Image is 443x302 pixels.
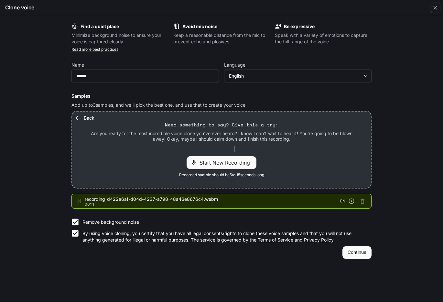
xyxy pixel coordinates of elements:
[173,32,270,45] p: Keep a reasonable distance from the mic to prevent echo and plosives.
[82,230,366,243] p: By using voice cloning, you certify that you have all legal consents/rights to clone these voice ...
[82,219,139,225] p: Remove background noise
[224,73,371,79] div: English
[340,198,345,204] span: EN
[342,246,372,259] button: Continue
[258,237,293,243] a: Terms of Service
[71,102,372,108] p: Add up to 3 samples, and we'll pick the best one, and use that to create your voice
[71,32,168,45] p: Minimize background noise to ensure your voice is captured clearly.
[200,159,254,167] span: Start New Recording
[304,237,334,243] a: Privacy Policy
[284,24,315,29] b: Be expressive
[71,47,118,52] a: Read more best practices
[182,24,217,29] b: Avoid mic noise
[224,63,245,67] p: Language
[229,73,361,79] div: English
[81,24,119,29] b: Find a quiet place
[5,4,34,11] h5: Clone voice
[88,131,355,142] p: Are you ready for the most incredible voice clone you've ever heard? I know I can't wait to hear ...
[73,112,97,124] button: Back
[71,63,84,67] p: Name
[187,156,256,169] div: Start New Recording
[85,196,340,202] span: recording_d422a6af-d04d-4237-a798-48a46e8676c4.webm
[85,202,340,206] p: 00:11
[71,93,372,99] h6: Samples
[179,172,264,178] span: Recorded sample should be 5 to 15 seconds long
[165,122,278,128] p: Need something to say? Give this a try:
[275,32,372,45] p: Speak with a variety of emotions to capture the full range of the voice.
